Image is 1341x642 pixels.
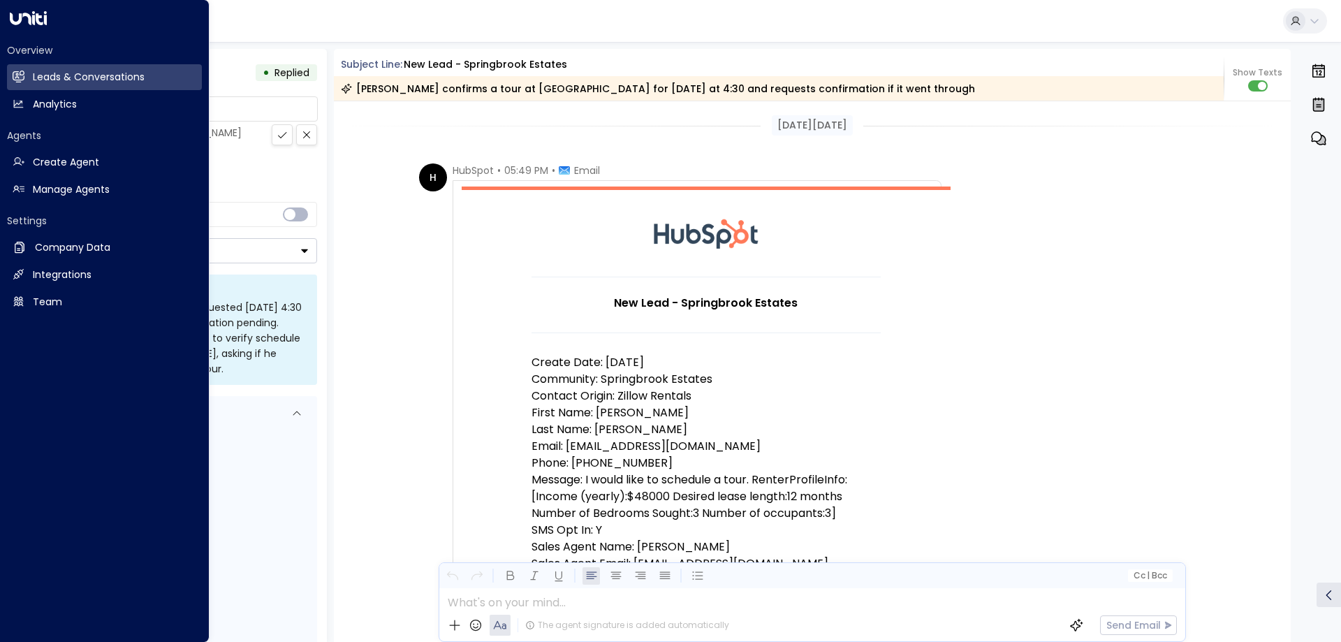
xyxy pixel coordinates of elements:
[532,522,881,539] p: SMS Opt In: Y
[33,97,77,112] h2: Analytics
[341,57,402,71] span: Subject Line:
[7,235,202,261] a: Company Data
[453,163,494,177] span: HubSpot
[33,268,91,282] h2: Integrations
[263,60,270,85] div: •
[7,214,202,228] h2: Settings
[7,177,202,203] a: Manage Agents
[419,163,447,191] div: H
[574,163,600,177] span: Email
[33,182,110,197] h2: Manage Agents
[1127,569,1172,583] button: Cc|Bcc
[654,190,759,277] img: HubSpot
[1233,66,1282,79] span: Show Texts
[7,43,202,57] h2: Overview
[772,115,853,136] div: [DATE][DATE]
[444,567,461,585] button: Undo
[468,567,485,585] button: Redo
[7,149,202,175] a: Create Agent
[532,438,881,455] p: Email: [EMAIL_ADDRESS][DOMAIN_NAME]
[532,295,881,312] h1: New Lead - Springbrook Estates
[532,539,881,555] p: Sales Agent Name: [PERSON_NAME]
[497,163,501,177] span: •
[341,82,975,96] div: [PERSON_NAME] confirms a tour at [GEOGRAPHIC_DATA] for [DATE] at 4:30 and requests confirmation i...
[33,295,62,309] h2: Team
[504,163,548,177] span: 05:49 PM
[532,371,881,388] p: Community: Springbrook Estates
[532,354,881,371] p: Create Date: [DATE]
[525,619,729,632] div: The agent signature is added automatically
[532,472,881,522] p: Message: I would like to schedule a tour. RenterProfileInfo: [Income (yearly):$48000 Desired leas...
[7,129,202,143] h2: Agents
[404,57,567,72] div: New Lead - Springbrook Estates
[33,70,145,85] h2: Leads & Conversations
[7,262,202,288] a: Integrations
[33,155,99,170] h2: Create Agent
[1147,571,1150,581] span: |
[532,555,881,572] p: Sales Agent Email: [EMAIL_ADDRESS][DOMAIN_NAME]
[1133,571,1166,581] span: Cc Bcc
[532,455,881,472] p: Phone: [PHONE_NUMBER]
[7,64,202,90] a: Leads & Conversations
[552,163,555,177] span: •
[35,240,110,255] h2: Company Data
[7,92,202,117] a: Analytics
[532,421,881,438] p: Last Name: [PERSON_NAME]
[274,66,309,80] span: Replied
[7,289,202,315] a: Team
[532,404,881,421] p: First Name: [PERSON_NAME]
[532,388,881,404] p: Contact Origin: Zillow Rentals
